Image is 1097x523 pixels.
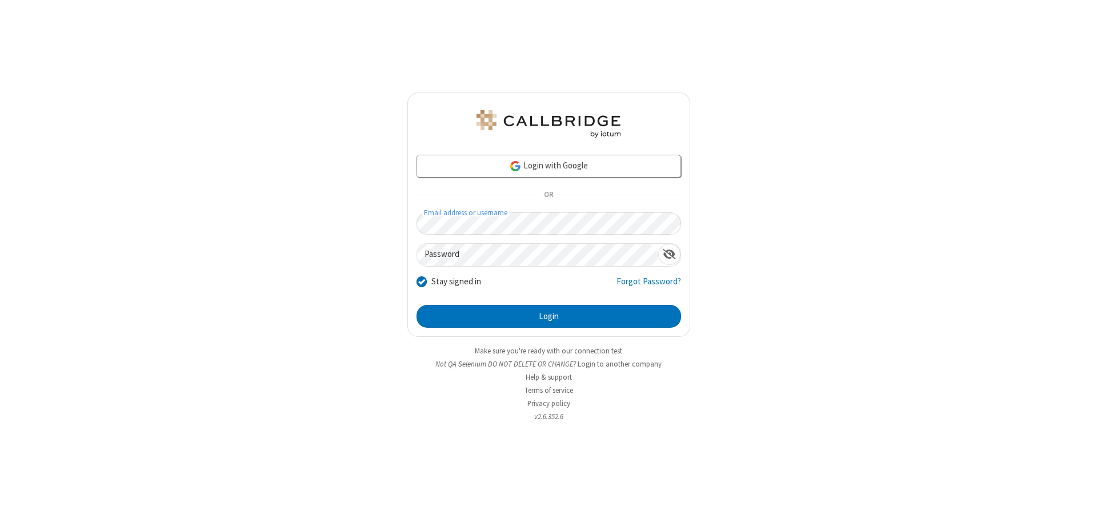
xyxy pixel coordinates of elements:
a: Help & support [526,372,572,382]
li: v2.6.352.6 [407,411,690,422]
button: Login [417,305,681,328]
a: Forgot Password? [616,275,681,297]
a: Login with Google [417,155,681,178]
span: OR [539,187,558,203]
input: Password [417,244,658,266]
button: Login to another company [578,359,662,369]
a: Privacy policy [527,399,570,408]
input: Email address or username [417,212,681,235]
li: Not QA Selenium DO NOT DELETE OR CHANGE? [407,359,690,369]
img: QA Selenium DO NOT DELETE OR CHANGE [474,110,623,138]
img: google-icon.png [509,160,522,172]
div: Show password [658,244,680,265]
a: Make sure you're ready with our connection test [475,346,622,356]
label: Stay signed in [431,275,481,288]
a: Terms of service [525,385,573,395]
